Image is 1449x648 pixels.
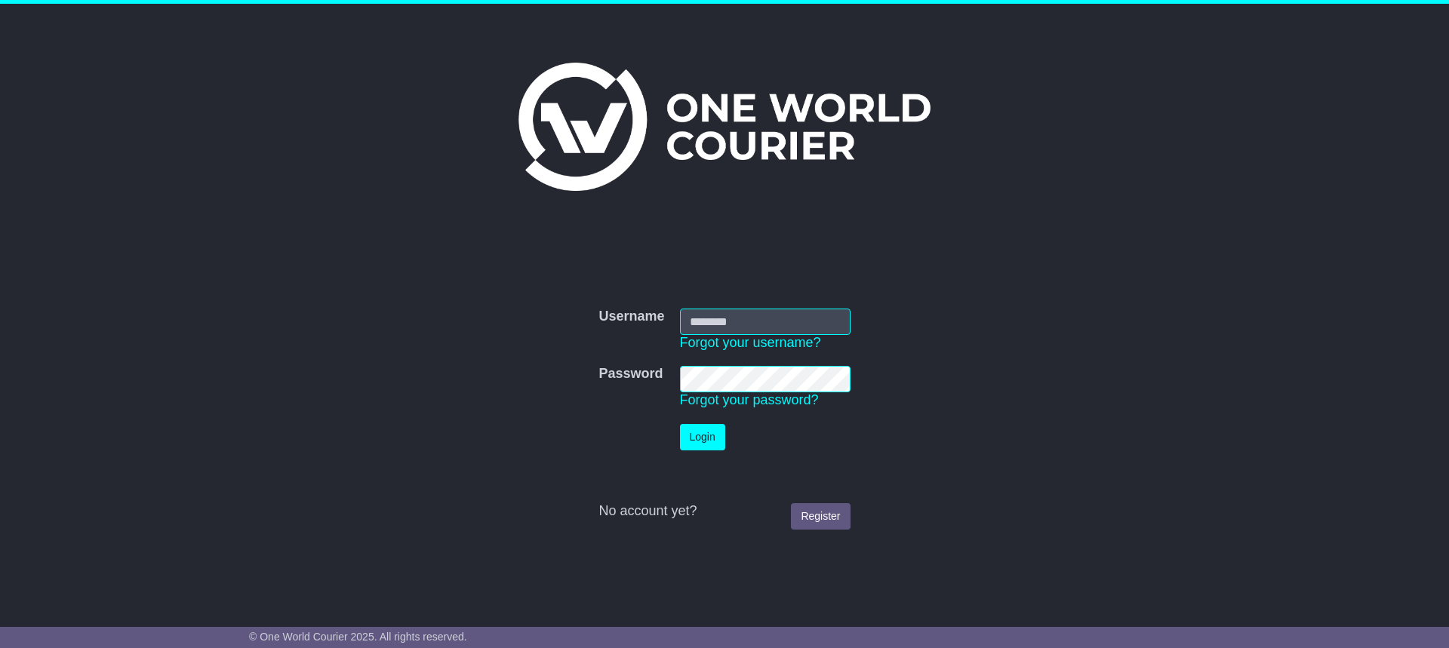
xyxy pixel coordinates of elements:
img: One World [518,63,931,191]
div: No account yet? [598,503,850,520]
span: © One World Courier 2025. All rights reserved. [249,631,467,643]
a: Forgot your password? [680,392,819,407]
label: Username [598,309,664,325]
a: Register [791,503,850,530]
a: Forgot your username? [680,335,821,350]
label: Password [598,366,663,382]
button: Login [680,424,725,450]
